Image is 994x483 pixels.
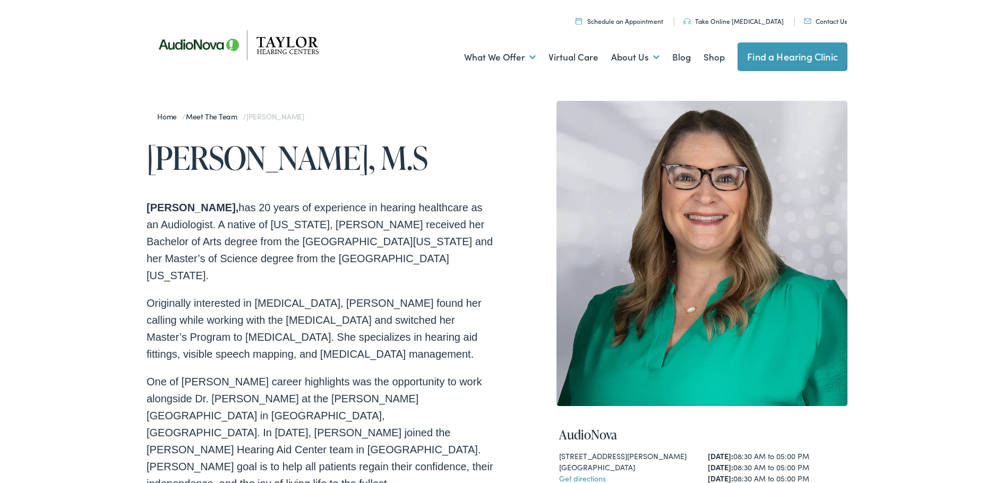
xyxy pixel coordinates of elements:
a: Virtual Care [549,38,598,77]
strong: [PERSON_NAME], [147,202,238,213]
div: [GEOGRAPHIC_DATA] [559,462,696,473]
a: What We Offer [464,38,536,77]
a: Blog [672,38,691,77]
span: / / [157,111,304,122]
span: [PERSON_NAME] [246,111,304,122]
p: has 20 years of experience in hearing healthcare as an Audiologist. A native of [US_STATE], [PERS... [147,199,497,284]
strong: [DATE]: [708,451,733,461]
div: [STREET_ADDRESS][PERSON_NAME] [559,451,696,462]
strong: [DATE]: [708,462,733,472]
a: Meet the Team [186,111,243,122]
img: utility icon [804,19,811,24]
a: Shop [704,38,725,77]
img: utility icon [576,18,582,24]
a: Home [157,111,182,122]
a: Contact Us [804,16,847,25]
a: About Us [611,38,659,77]
h4: AudioNova [559,427,845,443]
a: Schedule an Appointment [576,16,663,25]
a: Find a Hearing Clinic [738,42,847,71]
img: Paige Stromen is an audiologist at Taylor Hearing Centers in Franklin, TN. [556,101,847,406]
img: utility icon [683,18,691,24]
p: Originally interested in [MEDICAL_DATA], [PERSON_NAME] found her calling while working with the [... [147,295,497,363]
h1: [PERSON_NAME], M.S [147,140,497,175]
a: Take Online [MEDICAL_DATA] [683,16,784,25]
